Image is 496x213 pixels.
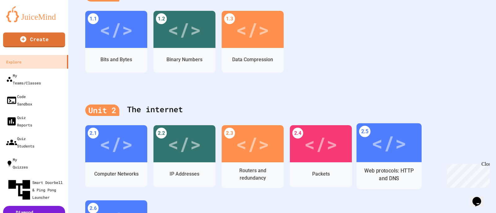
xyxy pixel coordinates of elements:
[361,167,417,182] div: Web protocols: HTTP and DNS
[312,170,330,178] div: Packets
[236,130,269,158] div: </>
[3,32,65,47] a: Create
[168,15,201,43] div: </>
[6,58,21,66] div: Explore
[6,114,32,129] div: Quiz Reports
[226,167,279,182] div: Routers and redundancy
[6,177,66,203] div: Smart Doorbell & Ping Pong Launcher
[85,104,119,116] div: Unit 2
[6,72,41,87] div: My Teams/Classes
[100,130,133,158] div: </>
[224,128,235,138] div: 2.3
[292,128,303,138] div: 2.4
[100,56,132,63] div: Bits and Bytes
[88,13,99,24] div: 1.1
[371,128,406,157] div: </>
[359,126,370,137] div: 2.5
[166,56,202,63] div: Binary Numbers
[100,15,133,43] div: </>
[470,188,490,207] iframe: chat widget
[156,13,167,24] div: 1.2
[168,130,201,158] div: </>
[94,170,139,178] div: Computer Networks
[85,97,479,122] div: The internet
[2,2,43,39] div: Chat with us now!Close
[236,15,269,43] div: </>
[6,6,62,22] img: logo-orange.svg
[304,130,338,158] div: </>
[445,161,490,188] iframe: chat widget
[232,56,273,63] div: Data Compression
[6,93,32,108] div: Code Sandbox
[6,135,34,150] div: Quiz Students
[156,128,167,138] div: 2.2
[224,13,235,24] div: 1.3
[88,128,99,138] div: 2.1
[6,156,28,171] div: My Quizzes
[170,170,199,178] div: IP Addresses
